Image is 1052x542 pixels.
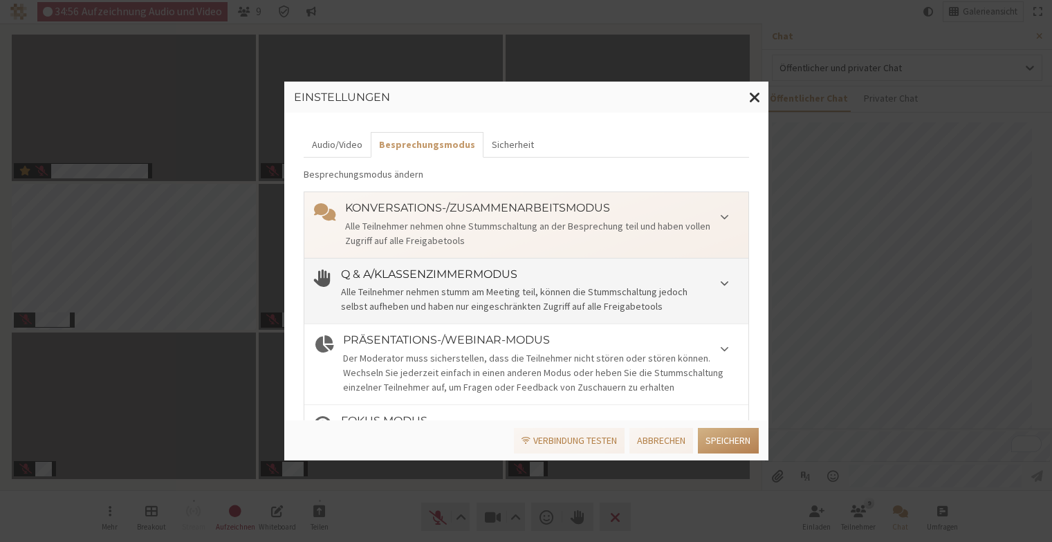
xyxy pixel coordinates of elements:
div: Alle Teilnehmer nehmen stumm am Meeting teil, können die Stummschaltung jedoch selbst aufheben un... [341,285,739,314]
h4: Präsentations-/Webinar-Modus [343,334,739,346]
div: Der Moderator muss sicherstellen, dass die Teilnehmer nicht stören oder stören können. Wechseln S... [343,351,739,395]
a: Verbindung testen [514,428,625,454]
h4: Q & A/Klassenzimmermodus [341,268,739,281]
button: Audio/Video [304,132,371,158]
button: Sicherheit [483,132,542,158]
button: Speichern [698,428,758,454]
h4: Konversations-/Zusammenarbeitsmodus [345,202,739,214]
p: Besprechungsmodus ändern [304,167,749,182]
h4: Fokus Modus [341,415,739,427]
button: Besprechungsmodus [371,132,483,158]
button: Abbrechen [629,428,693,454]
div: Alle Teilnehmer nehmen ohne Stummschaltung an der Besprechung teil und haben vollen Zugriff auf a... [345,219,739,248]
h3: Einstellungen [294,91,759,104]
button: Fenster schließen [741,82,768,113]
